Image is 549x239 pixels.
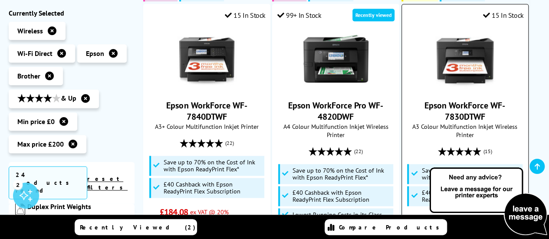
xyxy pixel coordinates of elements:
[288,100,383,122] a: Epson WorkForce Pro WF-4820DWF
[17,140,64,148] span: Max price £200
[13,180,23,189] div: 2
[164,181,262,195] span: £40 Cashback with Epson ReadyPrint Flex Subscription
[17,49,53,58] span: Wi-Fi Direct
[148,122,266,131] span: A3+ Colour Multifunction Inkjet Printer
[86,49,104,58] span: Epson
[17,117,55,126] span: Min price £0
[424,100,505,122] a: Epson WorkForce WF-7830DTWF
[75,219,197,235] a: Recently Viewed (2)
[190,208,229,216] span: ex VAT @ 20%
[432,26,497,91] img: Epson WorkForce WF-7830DTWF
[432,84,497,93] a: Epson WorkForce WF-7830DTWF
[354,143,363,160] span: (22)
[483,11,523,20] div: 15 In Stock
[9,9,135,17] div: Currently Selected
[339,223,444,231] span: Compare Products
[303,26,368,91] img: Epson WorkForce Pro WF-4820DWF
[325,219,447,235] a: Compare Products
[406,122,524,139] span: A3 Colour Multifunction Inkjet Wireless Printer
[166,100,247,122] a: Epson WorkForce WF-7840DTWF
[80,223,196,231] span: Recently Viewed (2)
[225,11,266,20] div: 15 In Stock
[421,189,520,203] span: £40 Cashback with Epson ReadyPrint Flex Subscription
[352,9,394,21] div: Recently viewed
[160,206,188,218] span: £184.08
[164,159,262,173] span: Save up to 70% on the Cost of Ink with Epson ReadyPrint Flex*
[427,166,549,237] img: Open Live Chat window
[293,189,391,203] span: £40 Cashback with Epson ReadyPrint Flex Subscription
[17,26,43,35] span: Wireless
[17,94,76,104] span: & Up
[174,84,239,93] a: Epson WorkForce WF-7840DTWF
[17,72,40,80] span: Brother
[303,84,368,93] a: Epson WorkForce Pro WF-4820DWF
[277,122,394,139] span: A4 Colour Multifunction Inkjet Wireless Printer
[421,167,520,181] span: Save up to 70% on the Cost of Ink with Epson ReadyPrint Flex*
[174,26,239,91] img: Epson WorkForce WF-7840DTWF
[293,167,391,181] span: Save up to 70% on the Cost of Ink with Epson ReadyPrint Flex*
[225,135,234,151] span: (22)
[483,143,492,160] span: (15)
[9,166,87,199] span: 24 Products Found
[277,11,321,20] div: 99+ In Stock
[87,175,128,191] a: reset filters
[27,202,128,216] span: Duplex Print Weights
[293,211,382,218] span: Lowest Running Costs in its Class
